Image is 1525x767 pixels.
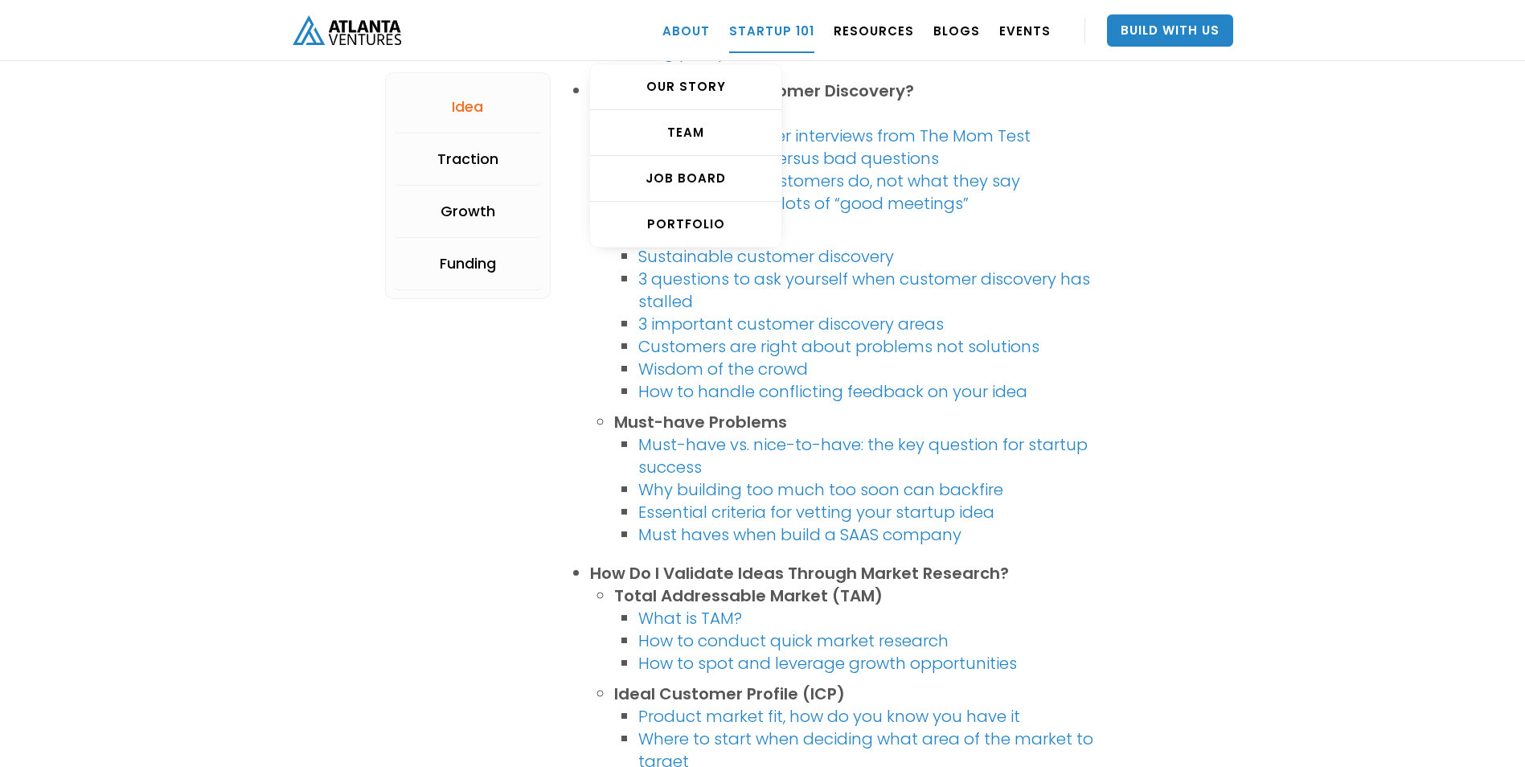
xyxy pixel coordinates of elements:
a: Startup 101 [729,8,814,53]
div: Traction [437,151,498,167]
a: Job Board [590,156,781,202]
a: Wisdom of the crowd [638,358,808,380]
a: Traction [394,133,543,186]
a: Funding [394,238,543,290]
strong: Total Addressable Market (TAM) [614,584,883,607]
a: Be careful having lots of “good meetings” [638,192,969,215]
a: ABOUT [662,8,710,53]
a: Must-have vs. nice-to-have: the key question for startup success [638,433,1088,478]
div: TEAM [590,125,781,141]
a: BLOGS [933,8,980,53]
a: Product market fit, how do you know you have it [638,705,1020,728]
a: Focus on what customers do, not what they say‍ [638,170,1020,192]
a: 3 rules to customer interviews from The Mom Test [638,125,1031,147]
a: Build With Us [1107,14,1233,47]
div: Job Board [590,170,781,187]
div: Growth [441,203,495,219]
a: How to handle conflicting feedback on your idea [638,380,1027,403]
a: Idea [394,81,543,133]
div: Idea [452,99,483,115]
strong: How Do I Validate Ideas Through Market Research? [590,562,1009,584]
a: Good questions versus bad questions [638,147,939,170]
a: Why building too much too soon can backfire [638,478,1003,501]
a: EVENTS [999,8,1051,53]
strong: Must-have Problems [614,411,787,433]
div: PORTFOLIO [590,216,781,232]
a: TEAM [590,110,781,156]
a: How to conduct quick market research [638,630,949,652]
a: Must haves when build a SAAS company [638,523,961,546]
a: Growth [394,186,543,238]
a: RESOURCES [834,8,914,53]
a: 3 important customer discovery areas [638,313,944,335]
strong: Ideal Customer Profile (ICP) [614,683,845,705]
a: Sustainable customer discovery [638,245,894,268]
a: 3 questions to ask yourself when customer discovery has stalled [638,268,1090,313]
div: Funding [440,256,496,272]
div: OUR STORY [590,79,781,95]
a: PORTFOLIO [590,202,781,247]
a: Essential criteria for vetting your startup idea [638,501,994,523]
a: Customers are right about problems not solutions [638,335,1039,358]
a: How to spot and leverage growth opportunities [638,652,1017,675]
a: OUR STORY [590,64,781,110]
a: What is TAM? [638,607,742,630]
